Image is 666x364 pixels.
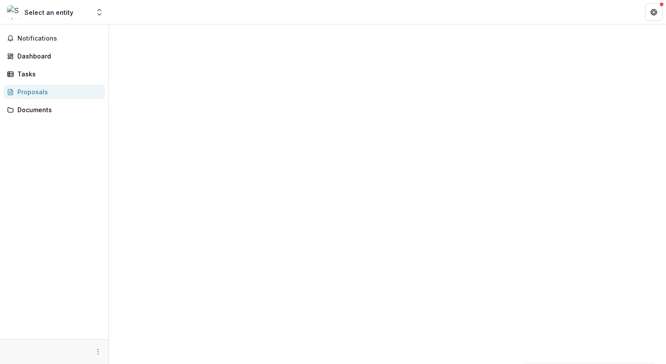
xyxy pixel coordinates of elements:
div: Tasks [17,69,98,79]
a: Dashboard [3,49,105,63]
button: More [93,347,103,357]
div: Documents [17,105,98,114]
div: Proposals [17,87,98,96]
img: Select an entity [7,5,21,19]
div: Dashboard [17,52,98,61]
button: Open entity switcher [93,3,105,21]
button: Get Help [645,3,663,21]
a: Tasks [3,67,105,81]
div: Select an entity [24,8,73,17]
button: Notifications [3,31,105,45]
a: Proposals [3,85,105,99]
a: Documents [3,103,105,117]
span: Notifications [17,35,102,42]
